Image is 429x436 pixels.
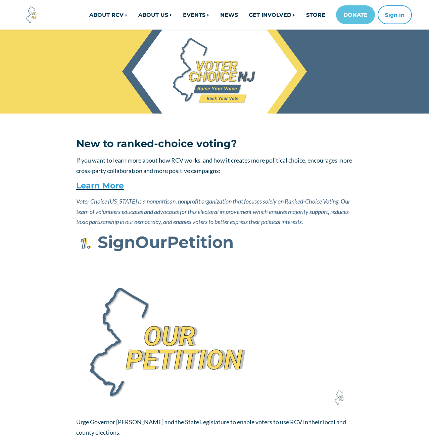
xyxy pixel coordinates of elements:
[215,8,243,21] a: NEWS
[76,198,350,225] em: Voter Choice [US_STATE] is a nonpartisan, nonprofit organization that focuses solely on Ranked-Ch...
[243,8,301,21] a: GET INVOLVED
[98,232,234,252] strong: Sign Petition
[22,6,41,24] img: Voter Choice NJ
[71,5,412,24] nav: Main navigation
[76,181,124,190] a: Learn More
[84,8,133,21] a: ABOUT RCV
[76,235,93,252] img: First
[336,5,375,24] a: DONATE
[76,138,353,150] h3: New to ranked-choice voting?
[76,155,353,176] p: If you want to learn more about how RCV works, and how it creates more political choice, encourag...
[178,8,215,21] a: EVENTS
[133,8,178,21] a: ABOUT US
[135,232,167,252] span: Our
[378,5,412,24] button: Sign in or sign up
[76,273,353,411] img: Our Petition
[301,8,331,21] a: STORE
